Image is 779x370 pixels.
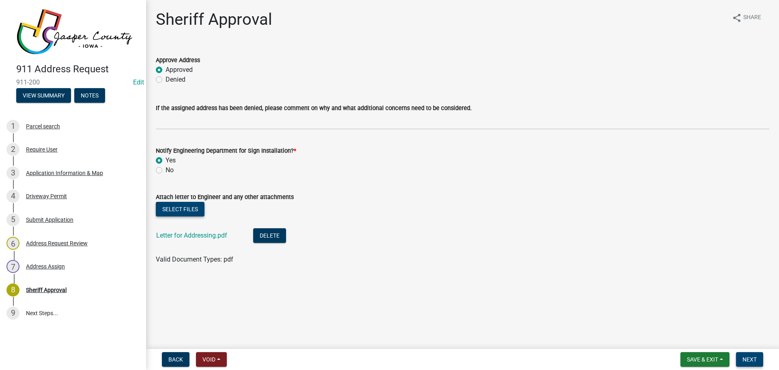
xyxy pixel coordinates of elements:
div: Address Assign [26,264,65,269]
label: Approved [166,65,193,75]
span: 911-200 [16,78,130,86]
label: Denied [166,75,185,84]
div: 1 [6,120,19,133]
div: 7 [6,260,19,273]
span: Next [742,356,757,363]
a: Letter for Addressing.pdf [156,232,227,239]
button: Void [196,352,227,367]
div: 6 [6,237,19,250]
span: Void [202,356,215,363]
button: Save & Exit [680,352,730,367]
span: Valid Document Types: pdf [156,255,233,263]
label: Approve Address [156,58,200,63]
div: 4 [6,190,19,203]
div: 2 [6,143,19,156]
span: Share [743,13,761,23]
span: Back [168,356,183,363]
div: 8 [6,283,19,296]
div: Address Request Review [26,240,88,246]
div: Application Information & Map [26,170,103,176]
wm-modal-confirm: Delete Document [253,232,286,240]
button: Back [162,352,189,367]
label: Attach letter to Engineer and any other attachments [156,195,294,200]
button: Next [736,352,763,367]
div: 9 [6,307,19,320]
div: 5 [6,213,19,226]
wm-modal-confirm: Notes [74,93,105,99]
button: View Summary [16,88,71,103]
button: shareShare [725,10,768,26]
h4: 911 Address Request [16,63,140,75]
div: 3 [6,167,19,180]
i: share [732,13,742,23]
label: No [166,165,174,175]
div: Driveway Permit [26,193,67,199]
label: If the assigned address has been denied, please comment on why and what additional concerns need ... [156,106,472,111]
div: Sheriff Approval [26,287,67,293]
wm-modal-confirm: Edit Application Number [133,78,144,86]
span: Save & Exit [687,356,718,363]
button: Select files [156,202,204,216]
div: Parcel search [26,123,60,129]
label: Notify Engineering Department for Sign Installation? [156,148,296,154]
h1: Sheriff Approval [156,10,272,29]
a: Edit [133,78,144,86]
button: Notes [74,88,105,103]
div: Require User [26,147,58,152]
div: Submit Application [26,217,73,223]
img: Jasper County, Iowa [16,9,133,55]
wm-modal-confirm: Summary [16,93,71,99]
button: Delete [253,228,286,243]
label: Yes [166,156,176,165]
